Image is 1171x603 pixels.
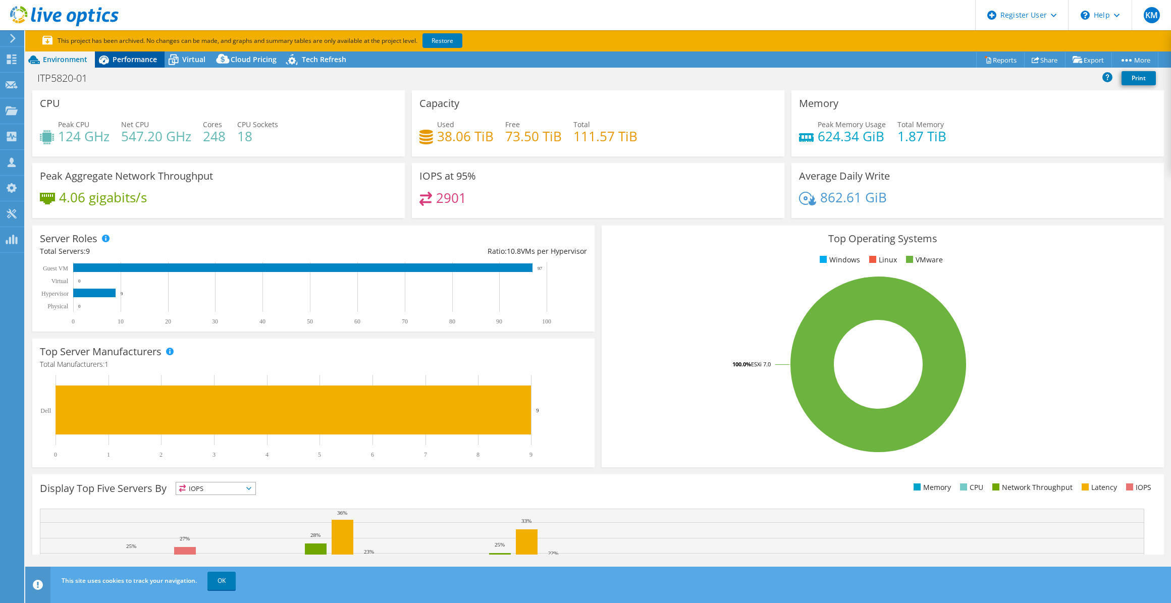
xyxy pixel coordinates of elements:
[751,360,771,368] tspan: ESXi 7.0
[1111,52,1158,68] a: More
[337,510,347,516] text: 36%
[126,543,136,549] text: 25%
[212,451,216,458] text: 3
[40,407,51,414] text: Dell
[40,246,313,257] div: Total Servers:
[307,318,313,325] text: 50
[505,120,520,129] span: Free
[990,482,1073,493] li: Network Throughput
[259,318,265,325] text: 40
[548,550,558,556] text: 22%
[732,360,751,368] tspan: 100.0%
[180,535,190,541] text: 27%
[302,54,346,64] span: Tech Refresh
[72,318,75,325] text: 0
[911,482,951,493] li: Memory
[897,131,946,142] h4: 1.87 TiB
[529,451,533,458] text: 9
[957,482,983,493] li: CPU
[536,407,539,413] text: 9
[364,549,374,555] text: 23%
[449,318,455,325] text: 80
[318,451,321,458] text: 5
[265,451,269,458] text: 4
[542,318,551,325] text: 100
[903,254,943,265] li: VMware
[1124,482,1151,493] li: IOPS
[40,233,97,244] h3: Server Roles
[573,131,637,142] h4: 111.57 TiB
[1024,52,1066,68] a: Share
[231,54,277,64] span: Cloud Pricing
[521,518,531,524] text: 33%
[402,318,408,325] text: 70
[799,98,838,109] h3: Memory
[818,131,886,142] h4: 624.34 GiB
[1144,7,1160,23] span: KM
[424,451,427,458] text: 7
[121,291,123,296] text: 9
[165,318,171,325] text: 20
[538,266,543,271] text: 97
[51,278,69,285] text: Virtual
[58,120,89,129] span: Peak CPU
[817,254,860,265] li: Windows
[86,246,90,256] span: 9
[59,192,147,203] h4: 4.06 gigabits/s
[104,359,109,369] span: 1
[422,33,462,48] a: Restore
[609,233,1156,244] h3: Top Operating Systems
[976,52,1025,68] a: Reports
[42,35,537,46] p: This project has been archived. No changes can be made, and graphs and summary tables are only av...
[159,451,163,458] text: 2
[496,318,502,325] text: 90
[820,192,887,203] h4: 862.61 GiB
[121,120,149,129] span: Net CPU
[54,451,57,458] text: 0
[40,346,162,357] h3: Top Server Manufacturers
[212,318,218,325] text: 30
[354,318,360,325] text: 60
[799,171,890,182] h3: Average Daily Write
[476,451,480,458] text: 8
[113,54,157,64] span: Performance
[313,246,587,257] div: Ratio: VMs per Hypervisor
[1079,482,1117,493] li: Latency
[1122,71,1156,85] a: Print
[495,541,505,547] text: 25%
[182,54,205,64] span: Virtual
[310,532,321,538] text: 28%
[121,131,191,142] h4: 547.20 GHz
[118,318,124,325] text: 10
[40,171,213,182] h3: Peak Aggregate Network Throughput
[203,131,226,142] h4: 248
[40,98,60,109] h3: CPU
[43,54,87,64] span: Environment
[505,131,562,142] h4: 73.50 TiB
[207,572,236,590] a: OK
[573,120,590,129] span: Total
[436,192,466,203] h4: 2901
[867,254,897,265] li: Linux
[371,451,374,458] text: 6
[1081,11,1090,20] svg: \n
[176,482,255,495] span: IOPS
[43,265,68,272] text: Guest VM
[62,576,197,585] span: This site uses cookies to track your navigation.
[78,279,81,284] text: 0
[41,290,69,297] text: Hypervisor
[58,131,110,142] h4: 124 GHz
[40,359,587,370] h4: Total Manufacturers:
[419,171,476,182] h3: IOPS at 95%
[47,303,68,310] text: Physical
[437,120,454,129] span: Used
[437,131,494,142] h4: 38.06 TiB
[78,304,81,309] text: 0
[107,451,110,458] text: 1
[237,120,278,129] span: CPU Sockets
[1065,52,1112,68] a: Export
[33,73,103,84] h1: ITP5820-01
[203,120,222,129] span: Cores
[237,131,278,142] h4: 18
[507,246,521,256] span: 10.8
